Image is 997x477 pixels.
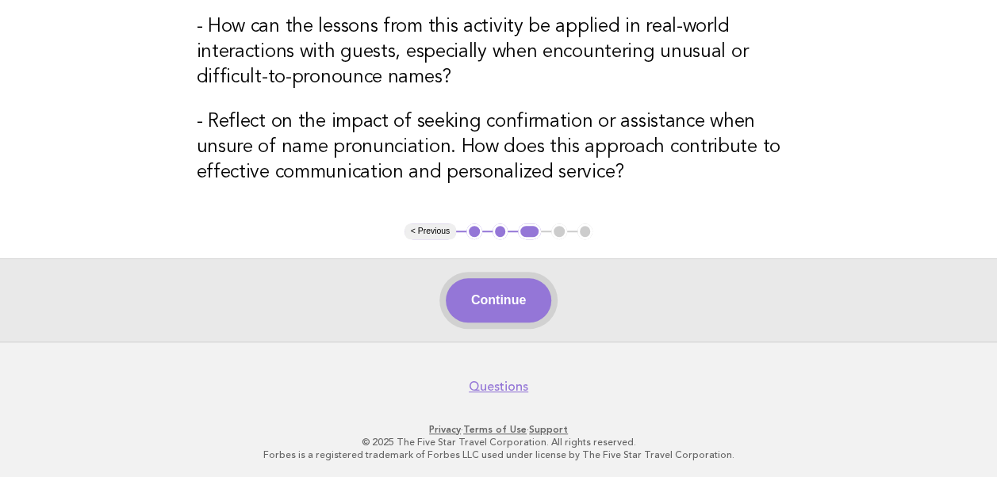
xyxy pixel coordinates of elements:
button: Continue [446,278,551,322]
a: Questions [469,379,528,395]
button: 1 [466,223,482,239]
h3: - Reflect on the impact of seeking confirmation or assistance when unsure of name pronunciation. ... [197,109,801,185]
p: Forbes is a registered trademark of Forbes LLC used under license by The Five Star Travel Corpora... [22,448,975,461]
a: Privacy [429,424,461,435]
a: Support [529,424,568,435]
button: 3 [518,223,541,239]
p: © 2025 The Five Star Travel Corporation. All rights reserved. [22,436,975,448]
button: < Previous [405,223,456,239]
h3: - How can the lessons from this activity be applied in real-world interactions with guests, espec... [197,14,801,90]
a: Terms of Use [463,424,527,435]
p: · · [22,423,975,436]
button: 2 [493,223,508,239]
